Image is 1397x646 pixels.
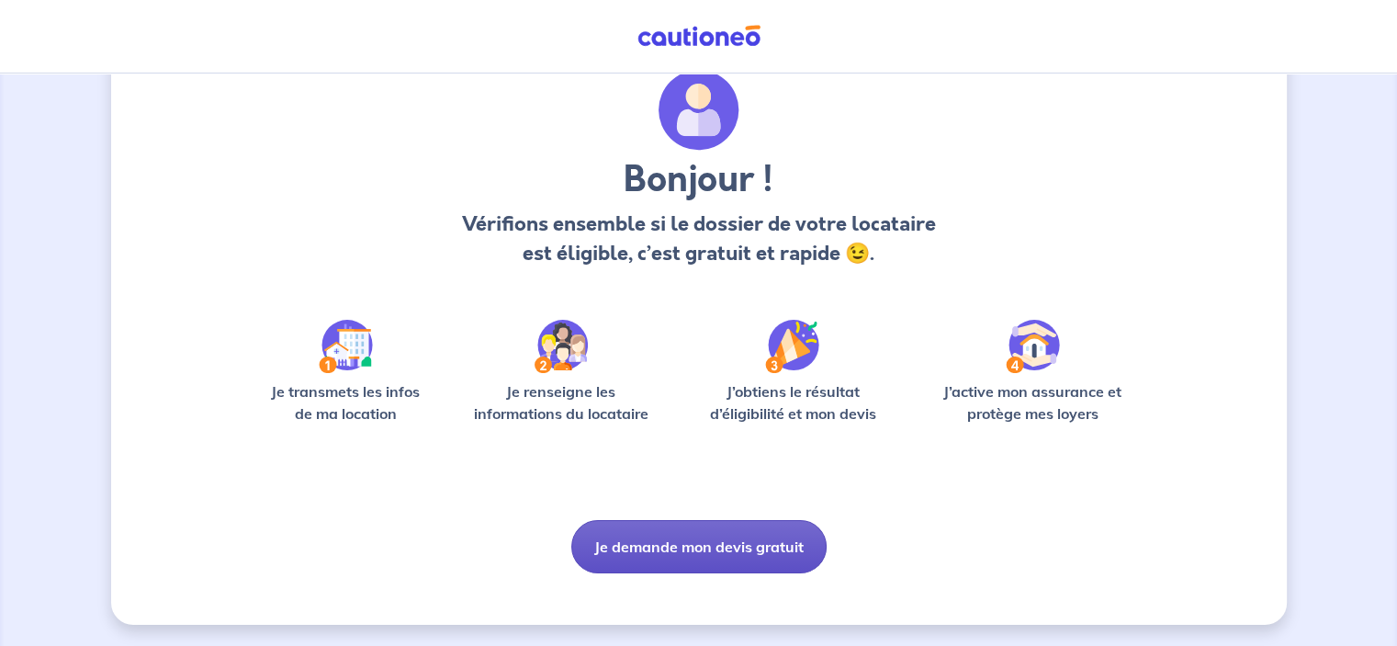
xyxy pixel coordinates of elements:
p: Je renseigne les informations du locataire [463,380,660,425]
p: Je transmets les infos de ma location [258,380,434,425]
img: /static/90a569abe86eec82015bcaae536bd8e6/Step-1.svg [319,320,373,373]
p: J’obtiens le résultat d’éligibilité et mon devis [689,380,896,425]
img: Cautioneo [630,25,768,48]
img: /static/f3e743aab9439237c3e2196e4328bba9/Step-3.svg [765,320,819,373]
button: Je demande mon devis gratuit [571,520,827,573]
img: archivate [659,70,739,151]
p: J’active mon assurance et protège mes loyers [926,380,1140,425]
img: /static/c0a346edaed446bb123850d2d04ad552/Step-2.svg [535,320,588,373]
p: Vérifions ensemble si le dossier de votre locataire est éligible, c’est gratuit et rapide 😉. [456,210,941,268]
h3: Bonjour ! [456,158,941,202]
img: /static/bfff1cf634d835d9112899e6a3df1a5d/Step-4.svg [1006,320,1060,373]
